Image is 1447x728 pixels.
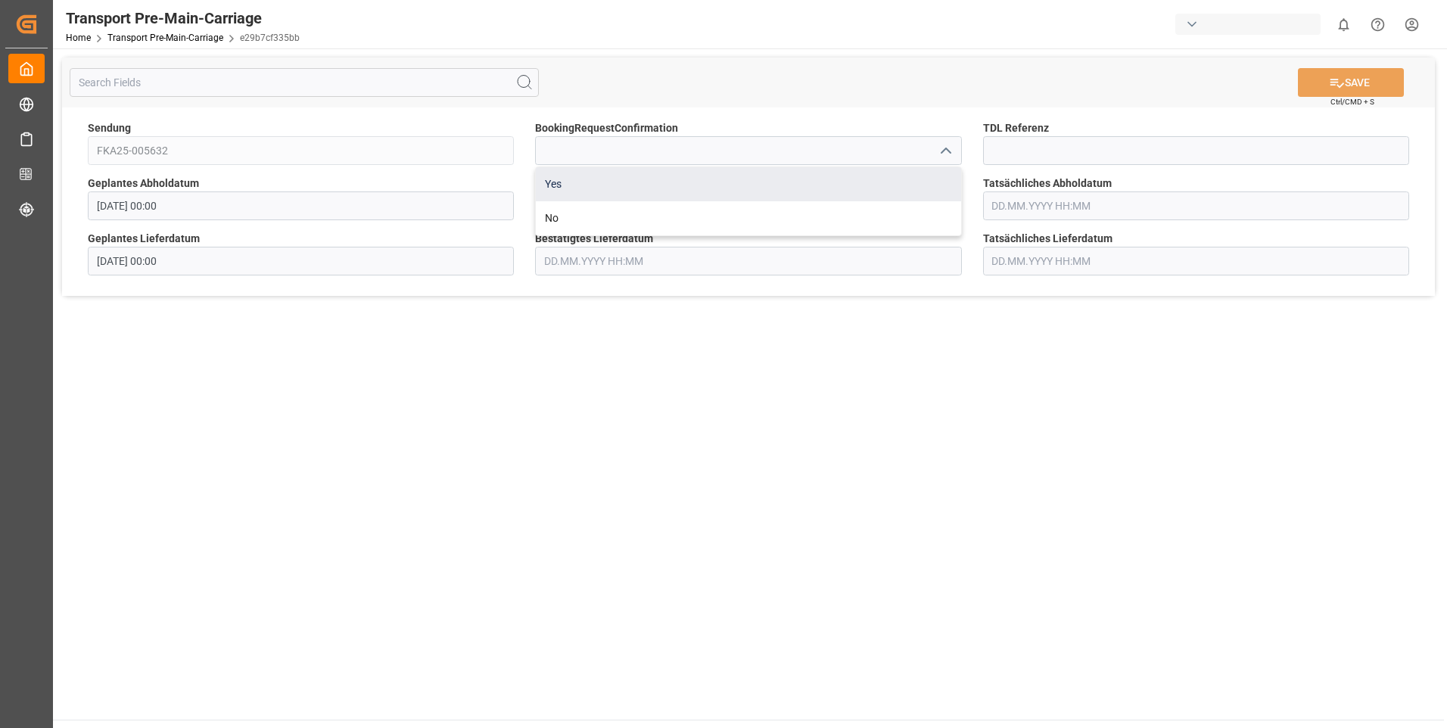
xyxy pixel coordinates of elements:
[983,120,1049,136] span: TDL Referenz
[88,176,199,191] span: Geplantes Abholdatum
[983,191,1409,220] input: DD.MM.YYYY HH:MM
[107,33,223,43] a: Transport Pre-Main-Carriage
[88,231,200,247] span: Geplantes Lieferdatum
[536,201,960,235] div: No
[1298,68,1404,97] button: SAVE
[1361,8,1395,42] button: Help Center
[66,33,91,43] a: Home
[933,139,956,163] button: close menu
[983,247,1409,275] input: DD.MM.YYYY HH:MM
[535,231,653,247] span: Bestätigtes Lieferdatum
[1327,8,1361,42] button: show 0 new notifications
[88,120,131,136] span: Sendung
[70,68,539,97] input: Search Fields
[88,247,514,275] input: DD.MM.YYYY HH:MM
[535,247,961,275] input: DD.MM.YYYY HH:MM
[983,231,1112,247] span: Tatsächliches Lieferdatum
[983,176,1112,191] span: Tatsächliches Abholdatum
[88,191,514,220] input: DD.MM.YYYY HH:MM
[1330,96,1374,107] span: Ctrl/CMD + S
[535,120,678,136] span: BookingRequestConfirmation
[66,7,300,30] div: Transport Pre-Main-Carriage
[536,167,960,201] div: Yes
